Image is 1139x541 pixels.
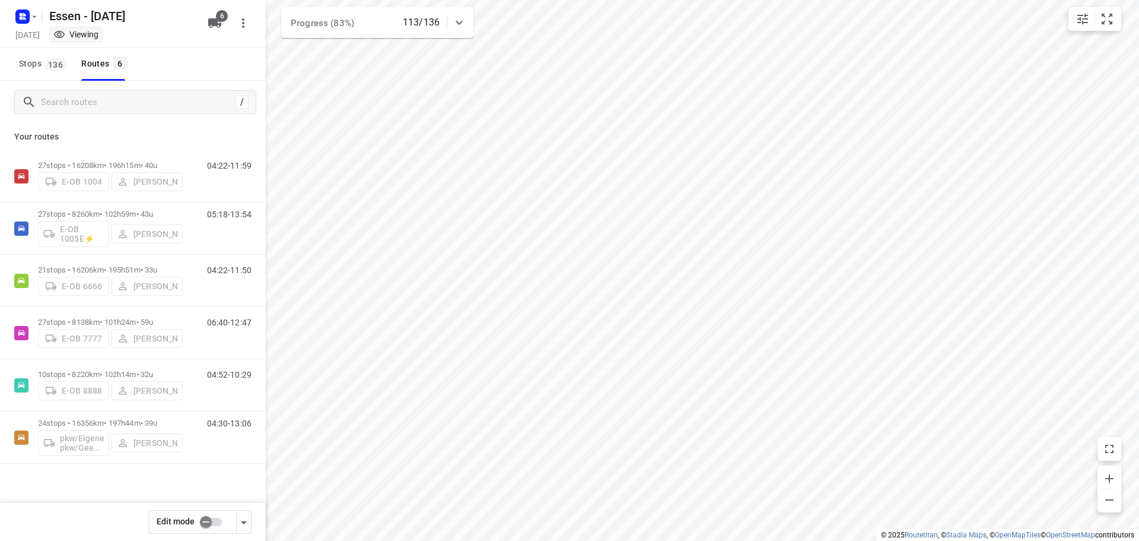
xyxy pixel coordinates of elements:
p: 27 stops • 8260km • 102h59m • 43u [38,210,183,219]
button: 6 [203,11,227,35]
p: Your routes [14,131,252,143]
div: Driver app settings [237,514,251,529]
p: 21 stops • 16206km • 195h51m • 33u [38,265,183,274]
a: OpenStreetMap [1046,531,1095,539]
span: Stops [19,56,69,71]
p: 04:30-13:06 [207,419,252,428]
input: Search routes [41,93,236,112]
div: small contained button group [1068,7,1121,31]
div: You are currently in view mode. To make any changes, go to edit project. [53,29,98,40]
button: More [231,11,255,35]
p: 27 stops • 8138km • 101h24m • 59u [38,318,183,327]
li: © 2025 , © , © © contributors [881,531,1134,539]
p: 113/136 [403,15,440,30]
span: 6 [216,10,228,22]
span: Edit mode [157,517,195,526]
p: 04:22-11:50 [207,265,252,275]
p: 27 stops • 16208km • 196h15m • 40u [38,161,183,170]
p: 10 stops • 8220km • 102h14m • 32u [38,370,183,379]
a: Stadia Maps [946,531,987,539]
p: 06:40-12:47 [207,318,252,327]
div: Routes [81,56,131,71]
p: 04:52-10:29 [207,370,252,379]
span: Progress (83%) [291,18,354,29]
span: 136 [45,58,66,70]
div: / [236,96,249,109]
div: Progress (83%)113/136 [281,7,473,38]
button: Fit zoom [1095,7,1119,31]
span: 6 [113,57,128,69]
p: 05:18-13:54 [207,210,252,219]
p: 04:22-11:59 [207,161,252,170]
p: 24 stops • 16356km • 197h44m • 39u [38,419,183,428]
button: Map settings [1071,7,1095,31]
a: OpenMapTiles [995,531,1041,539]
a: Routetitan [905,531,938,539]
